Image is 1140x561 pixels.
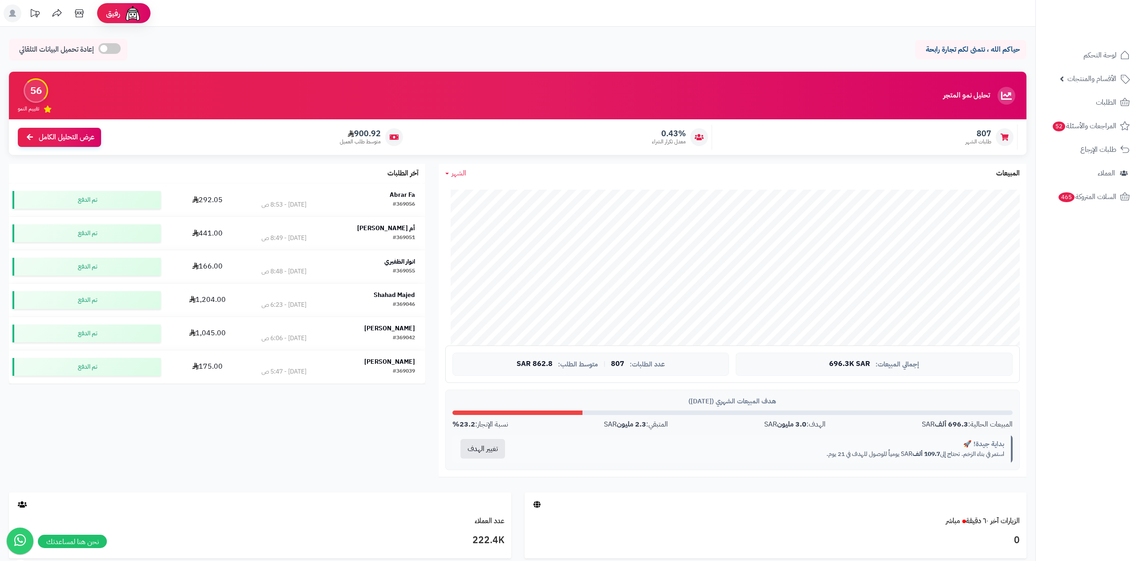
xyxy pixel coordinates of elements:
a: تحديثات المنصة [24,4,46,24]
div: [DATE] - 8:53 ص [261,200,306,209]
span: 696.3K SAR [829,360,870,368]
div: #369055 [393,267,415,276]
span: معدل تكرار الشراء [652,138,686,146]
strong: [PERSON_NAME] [364,324,415,333]
div: [DATE] - 8:49 ص [261,234,306,243]
span: 52 [1053,122,1065,131]
span: طلبات الإرجاع [1080,143,1116,156]
span: عرض التحليل الكامل [39,132,94,142]
strong: 23.2% [452,419,475,430]
span: طلبات الشهر [965,138,991,146]
div: تم الدفع [12,224,161,242]
strong: انوار الظفيري [384,257,415,266]
td: 441.00 [164,217,251,250]
span: إجمالي المبيعات: [875,361,919,368]
span: رفيق [106,8,120,19]
span: | [603,361,606,367]
h3: 222.4K [16,533,505,548]
div: هدف المبيعات الشهري ([DATE]) [452,397,1013,406]
h3: 0 [531,533,1020,548]
span: 807 [965,129,991,138]
span: لوحة التحكم [1083,49,1116,61]
div: #369042 [393,334,415,343]
span: تقييم النمو [18,105,39,113]
div: #369046 [393,301,415,309]
strong: 2.3 مليون [617,419,646,430]
div: [DATE] - 6:23 ص [261,301,306,309]
strong: 109.7 ألف [912,449,940,459]
div: المبيعات الحالية: SAR [922,419,1013,430]
a: طلبات الإرجاع [1041,139,1135,160]
div: المتبقي: SAR [604,419,668,430]
td: 175.00 [164,350,251,383]
span: 465 [1059,192,1075,202]
a: المراجعات والأسئلة52 [1041,115,1135,137]
a: الطلبات [1041,92,1135,113]
strong: Abrar Fa [390,190,415,199]
span: العملاء [1098,167,1115,179]
span: 862.8 SAR [517,360,553,368]
div: بداية جيدة! 🚀 [520,439,1004,449]
img: ai-face.png [124,4,142,22]
td: 1,045.00 [164,317,251,350]
a: لوحة التحكم [1041,45,1135,66]
button: تغيير الهدف [460,439,505,459]
strong: أم [PERSON_NAME] [357,224,415,233]
div: #369056 [393,200,415,209]
strong: 3.0 مليون [777,419,806,430]
div: الهدف: SAR [764,419,826,430]
div: [DATE] - 5:47 ص [261,367,306,376]
td: 292.05 [164,183,251,216]
div: #369051 [393,234,415,243]
p: حياكم الله ، نتمنى لكم تجارة رابحة [922,45,1020,55]
div: تم الدفع [12,291,161,309]
span: السلات المتروكة [1058,191,1116,203]
span: الأقسام والمنتجات [1067,73,1116,85]
div: [DATE] - 8:48 ص [261,267,306,276]
span: المراجعات والأسئلة [1052,120,1116,132]
td: 1,204.00 [164,284,251,317]
span: 900.92 [340,129,381,138]
h3: تحليل نمو المتجر [943,92,990,100]
img: logo-2.png [1079,22,1132,41]
span: متوسط الطلب: [558,361,598,368]
div: تم الدفع [12,258,161,276]
span: الطلبات [1096,96,1116,109]
span: عدد الطلبات: [630,361,665,368]
span: 0.43% [652,129,686,138]
h3: المبيعات [996,170,1020,178]
td: 166.00 [164,250,251,283]
p: استمر في بناء الزخم. تحتاج إلى SAR يومياً للوصول للهدف في 21 يوم. [520,450,1004,459]
a: عرض التحليل الكامل [18,128,101,147]
div: نسبة الإنجاز: [452,419,508,430]
span: 807 [611,360,624,368]
div: تم الدفع [12,191,161,209]
a: عدد العملاء [475,516,505,526]
strong: Shahad Majed [374,290,415,300]
strong: [PERSON_NAME] [364,357,415,366]
a: العملاء [1041,163,1135,184]
span: الشهر [452,168,466,179]
div: تم الدفع [12,358,161,376]
a: السلات المتروكة465 [1041,186,1135,207]
div: #369039 [393,367,415,376]
h3: آخر الطلبات [387,170,419,178]
small: مباشر [946,516,960,526]
div: تم الدفع [12,325,161,342]
a: الشهر [445,168,466,179]
span: متوسط طلب العميل [340,138,381,146]
span: إعادة تحميل البيانات التلقائي [19,45,94,55]
a: الزيارات آخر ٦٠ دقيقةمباشر [946,516,1020,526]
strong: 696.3 ألف [935,419,968,430]
div: [DATE] - 6:06 ص [261,334,306,343]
